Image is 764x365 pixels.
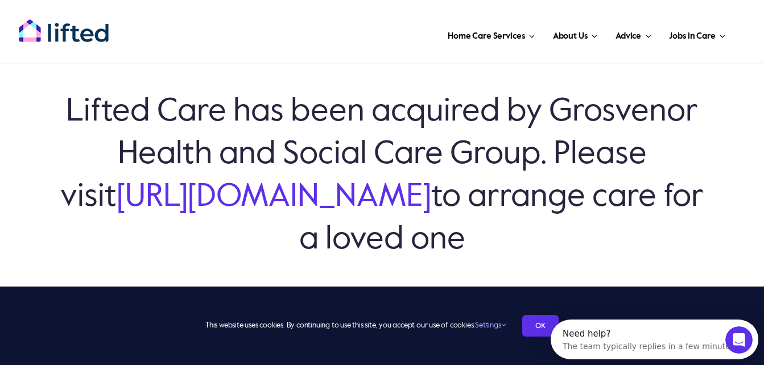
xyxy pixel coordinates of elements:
[18,19,109,30] a: lifted-logo
[12,10,187,19] div: Need help?
[12,19,187,31] div: The team typically replies in a few minutes.
[142,17,729,51] nav: Main Menu
[522,315,559,337] a: OK
[448,27,525,45] span: Home Care Services
[475,322,505,329] a: Settings
[205,317,505,335] span: This website uses cookies. By continuing to use this site, you accept our use of cookies.
[57,91,707,262] h6: Lifted Care has been acquired by Grosvenor Health and Social Care Group. Please visit to arrange ...
[5,5,220,36] div: Open Intercom Messenger
[550,17,601,51] a: About Us
[553,27,588,45] span: About Us
[725,326,753,354] iframe: Intercom live chat
[612,17,654,51] a: Advice
[444,17,538,51] a: Home Care Services
[117,181,431,213] a: [URL][DOMAIN_NAME]
[666,17,729,51] a: Jobs in Care
[669,27,715,45] span: Jobs in Care
[616,27,641,45] span: Advice
[551,320,758,359] iframe: Intercom live chat discovery launcher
